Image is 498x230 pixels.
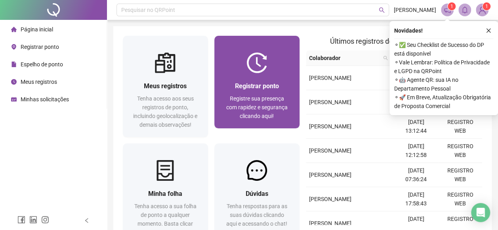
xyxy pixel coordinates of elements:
td: [DATE] 17:58:43 [394,187,438,211]
span: bell [461,6,468,14]
span: schedule [11,97,17,102]
span: ⚬ 🤖 Agente QR: sua IA no Departamento Pessoal [394,75,493,93]
div: Open Intercom Messenger [471,203,490,222]
span: search [379,7,385,13]
sup: 1 [448,2,456,10]
td: [DATE] 12:12:58 [394,139,438,163]
a: Meus registrosTenha acesso aos seus registros de ponto, incluindo geolocalização e demais observa... [123,36,208,137]
span: instagram [41,216,49,224]
span: search [383,56,388,60]
span: Meus registros [21,79,57,85]
span: [PERSON_NAME] [309,123,351,129]
span: home [11,27,17,32]
span: Meus registros [144,82,187,90]
img: 90196 [476,4,488,16]
span: Dúvidas [246,190,268,197]
a: Registrar pontoRegistre sua presença com rapidez e segurança clicando aqui! [214,36,300,128]
span: Minhas solicitações [21,96,69,102]
span: 1 [450,4,453,9]
span: [PERSON_NAME] [309,99,351,105]
span: [PERSON_NAME] [309,196,351,202]
span: [PERSON_NAME] [394,6,436,14]
span: close [486,28,491,33]
span: environment [11,44,17,50]
span: Espelho de ponto [21,61,63,68]
span: Registre sua presença com rapidez e segurança clicando aqui! [226,95,288,119]
td: REGISTRO WEB [438,139,482,163]
span: ⚬ ✅ Seu Checklist de Sucesso do DP está disponível [394,41,493,58]
sup: Atualize o seu contato no menu Meus Dados [483,2,490,10]
span: file [11,62,17,67]
span: facebook [17,216,25,224]
span: ⚬ 🚀 Em Breve, Atualização Obrigatória de Proposta Comercial [394,93,493,110]
span: 1 [485,4,488,9]
span: search [382,52,389,64]
span: Página inicial [21,26,53,33]
span: Novidades ! [394,26,423,35]
span: [PERSON_NAME] [309,172,351,178]
span: clock-circle [11,79,17,85]
td: [DATE] 13:12:44 [394,114,438,139]
span: Minha folha [148,190,182,197]
span: ⚬ Vale Lembrar: Política de Privacidade e LGPD na QRPoint [394,58,493,75]
span: Registrar ponto [235,82,279,90]
span: Registrar ponto [21,44,59,50]
td: REGISTRO WEB [438,163,482,187]
span: notification [444,6,451,14]
td: [DATE] 07:36:24 [394,163,438,187]
span: [PERSON_NAME] [309,147,351,154]
td: REGISTRO WEB [438,187,482,211]
span: Tenha respostas para as suas dúvidas clicando aqui e acessando o chat! [226,203,287,227]
span: [PERSON_NAME] [309,75,351,81]
span: left [84,218,90,223]
span: Colaborador [309,54,380,62]
span: linkedin [29,216,37,224]
span: [PERSON_NAME] [309,220,351,226]
span: Últimos registros de ponto sincronizados [330,37,458,45]
td: REGISTRO WEB [438,114,482,139]
span: Tenha acesso aos seus registros de ponto, incluindo geolocalização e demais observações! [133,95,197,128]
